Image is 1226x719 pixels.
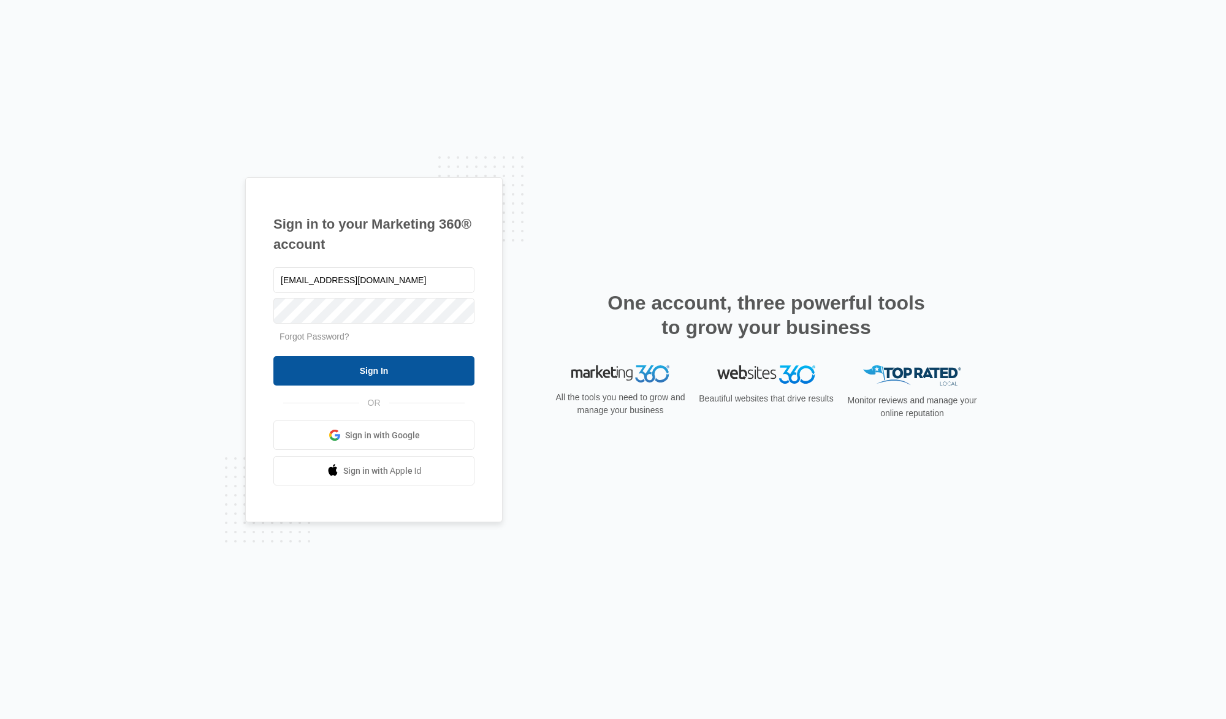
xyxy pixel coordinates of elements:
input: Sign In [273,356,474,386]
p: Monitor reviews and manage your online reputation [843,394,981,420]
img: Websites 360 [717,365,815,383]
img: Top Rated Local [863,365,961,386]
img: Marketing 360 [571,365,669,382]
p: All the tools you need to grow and manage your business [552,391,689,417]
h2: One account, three powerful tools to grow your business [604,291,929,340]
h1: Sign in to your Marketing 360® account [273,214,474,254]
span: Sign in with Google [345,429,420,442]
input: Email [273,267,474,293]
a: Sign in with Apple Id [273,456,474,485]
a: Sign in with Google [273,420,474,450]
span: OR [359,397,389,409]
p: Beautiful websites that drive results [698,392,835,405]
span: Sign in with Apple Id [343,465,422,477]
a: Forgot Password? [280,332,349,341]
